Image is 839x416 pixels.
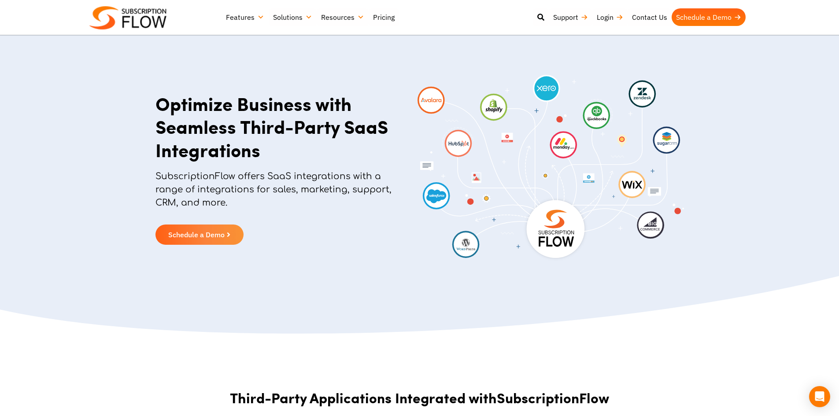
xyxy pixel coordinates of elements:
[592,8,628,26] a: Login
[222,8,269,26] a: Features
[549,8,592,26] a: Support
[497,387,609,408] span: SubscriptionFlow
[204,390,636,406] h2: Third-Party Applications Integrated with
[168,231,225,238] span: Schedule a Demo
[809,386,830,407] div: Open Intercom Messenger
[672,8,746,26] a: Schedule a Demo
[155,170,395,218] p: SubscriptionFlow offers SaaS integrations with a range of integrations for sales, marketing, supp...
[269,8,317,26] a: Solutions
[369,8,399,26] a: Pricing
[418,75,684,262] img: SaaS Integrations
[317,8,369,26] a: Resources
[155,225,244,245] a: Schedule a Demo
[89,6,166,29] img: Subscriptionflow
[628,8,672,26] a: Contact Us
[155,92,395,162] h1: Optimize Business with Seamless Third-Party SaaS Integrations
